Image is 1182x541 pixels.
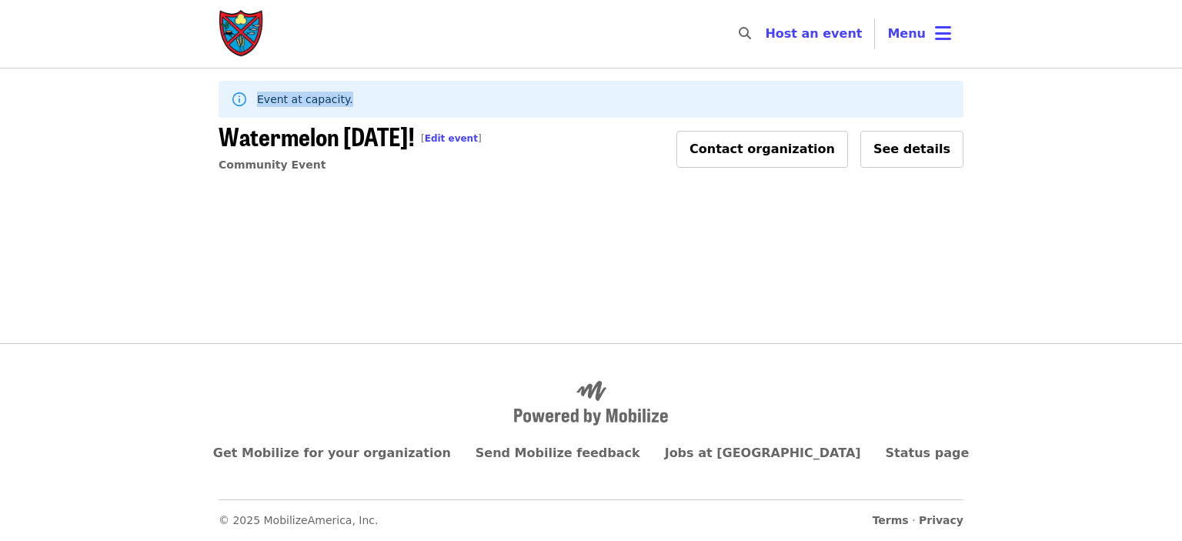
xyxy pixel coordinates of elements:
[421,133,482,144] span: [ ]
[860,131,963,168] button: See details
[739,26,751,41] i: search icon
[665,446,861,460] a: Jobs at [GEOGRAPHIC_DATA]
[257,93,353,105] span: Event at capacity.
[219,499,963,529] nav: Secondary footer navigation
[219,118,482,154] span: Watermelon [DATE]!
[219,514,379,526] span: © 2025 MobilizeAmerica, Inc.
[219,444,963,463] nav: Primary footer navigation
[765,26,862,41] a: Host an event
[873,513,963,529] span: ·
[219,9,265,58] img: Society of St. Andrew - Home
[676,131,848,168] button: Contact organization
[425,133,478,144] a: Edit event
[873,514,909,526] a: Terms
[886,446,970,460] a: Status page
[213,446,451,460] a: Get Mobilize for your organization
[935,22,951,45] i: bars icon
[873,142,950,156] span: See details
[919,514,963,526] a: Privacy
[760,15,773,52] input: Search
[887,26,926,41] span: Menu
[514,381,668,426] img: Powered by Mobilize
[476,446,640,460] a: Send Mobilize feedback
[875,15,963,52] button: Toggle account menu
[689,142,835,156] span: Contact organization
[219,159,326,171] a: Community Event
